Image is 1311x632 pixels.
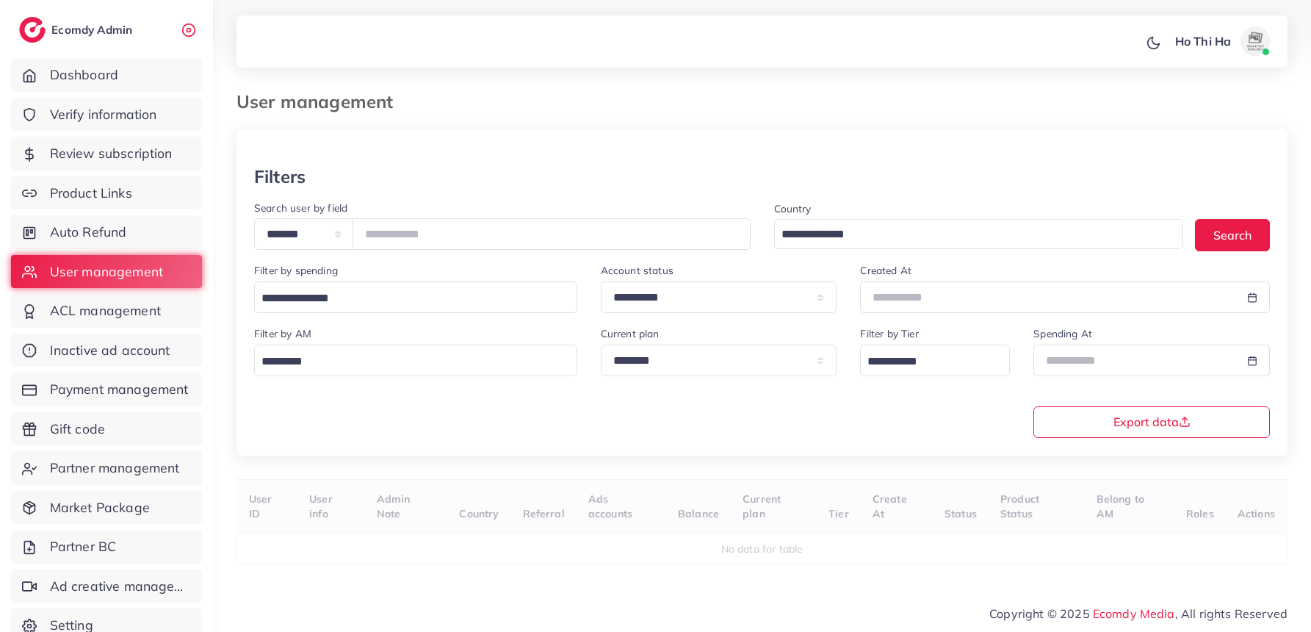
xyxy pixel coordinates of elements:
span: Partner management [50,459,180,478]
a: Ecomdy Media [1093,606,1175,621]
div: Search for option [774,219,1184,249]
a: ACL management [11,294,202,328]
input: Search for option [256,351,558,373]
a: Market Package [11,491,202,525]
a: Ad creative management [11,570,202,603]
span: Copyright © 2025 [989,605,1287,622]
a: logoEcomdy Admin [19,17,136,43]
h2: Ecomdy Admin [51,23,136,37]
a: Review subscription [11,137,202,170]
div: Search for option [860,345,1010,376]
div: Search for option [254,345,577,376]
label: Account status [601,263,673,278]
img: logo [19,17,46,43]
label: Filter by AM [254,326,311,341]
span: Market Package [50,498,150,517]
label: Search user by field [254,201,347,215]
h3: User management [236,91,405,112]
a: Dashboard [11,58,202,92]
input: Search for option [256,287,558,310]
a: Inactive ad account [11,334,202,367]
input: Search for option [862,351,991,373]
span: Export data [1113,416,1191,428]
span: Dashboard [50,65,118,85]
label: Created At [860,263,911,278]
a: Verify information [11,98,202,132]
label: Filter by Tier [860,326,918,341]
span: ACL management [50,301,161,320]
span: Inactive ad account [50,341,170,360]
button: Export data [1033,406,1270,438]
span: User management [50,262,163,281]
span: Payment management [50,380,189,399]
label: Current plan [601,326,660,341]
span: Product Links [50,184,132,203]
div: Search for option [254,281,577,313]
span: , All rights Reserved [1175,605,1287,622]
a: Auto Refund [11,215,202,249]
a: Payment management [11,373,202,406]
label: Spending At [1033,326,1092,341]
a: User management [11,255,202,289]
span: Gift code [50,420,105,439]
label: Filter by spending [254,263,338,278]
span: Review subscription [50,144,173,163]
label: Country [774,201,812,216]
button: Search [1195,219,1270,251]
input: Search for option [776,223,1165,246]
h3: Filters [254,166,306,187]
a: Product Links [11,176,202,210]
a: Partner management [11,451,202,485]
span: Ad creative management [50,577,191,596]
span: Partner BC [50,537,117,556]
a: Partner BC [11,530,202,564]
span: Auto Refund [50,223,127,242]
span: Verify information [50,105,157,124]
a: Gift code [11,412,202,446]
